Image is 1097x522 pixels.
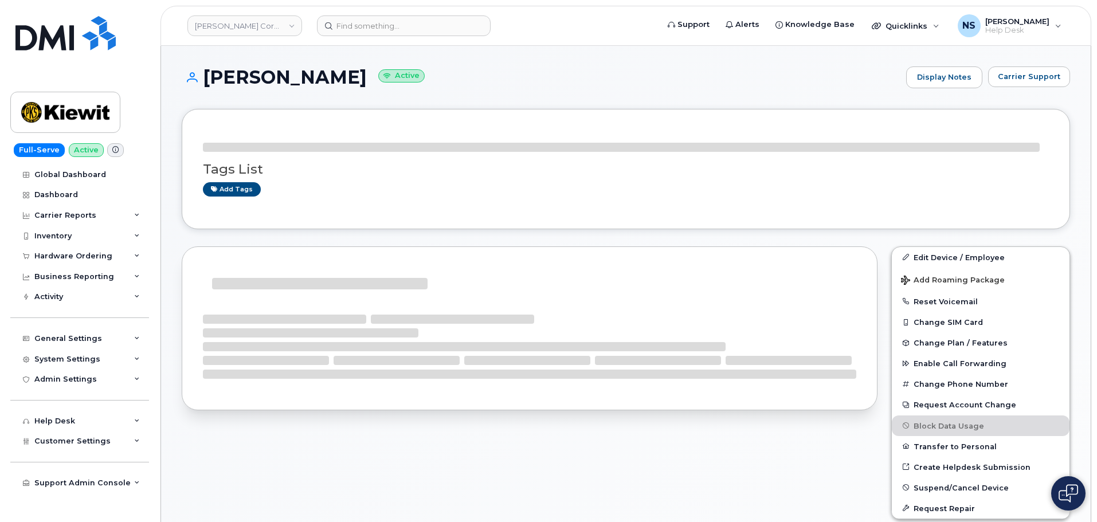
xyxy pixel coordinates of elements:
a: Display Notes [906,66,982,88]
span: Enable Call Forwarding [914,359,1006,368]
span: Suspend/Cancel Device [914,483,1009,492]
button: Block Data Usage [892,415,1069,436]
a: Create Helpdesk Submission [892,457,1069,477]
button: Suspend/Cancel Device [892,477,1069,498]
button: Request Repair [892,498,1069,519]
button: Change SIM Card [892,312,1069,332]
button: Carrier Support [988,66,1070,87]
a: Add tags [203,182,261,197]
h1: [PERSON_NAME] [182,67,900,87]
button: Request Account Change [892,394,1069,415]
img: Open chat [1059,484,1078,503]
button: Reset Voicemail [892,291,1069,312]
span: Carrier Support [998,71,1060,82]
span: Add Roaming Package [901,276,1005,286]
small: Active [378,69,425,83]
button: Enable Call Forwarding [892,353,1069,374]
a: Edit Device / Employee [892,247,1069,268]
span: Change Plan / Features [914,339,1008,347]
h3: Tags List [203,162,1049,176]
button: Add Roaming Package [892,268,1069,291]
button: Change Phone Number [892,374,1069,394]
button: Transfer to Personal [892,436,1069,457]
button: Change Plan / Features [892,332,1069,353]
